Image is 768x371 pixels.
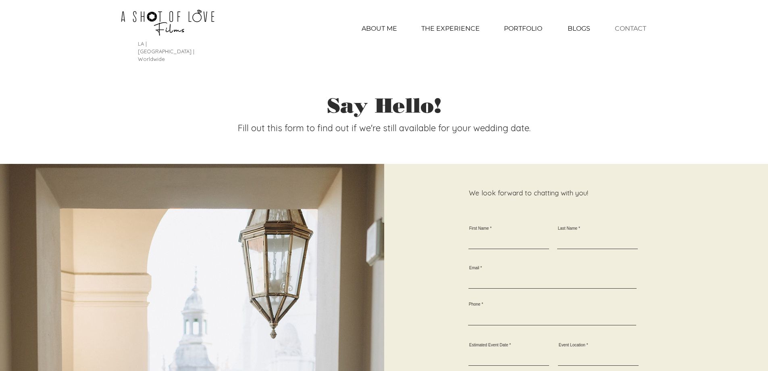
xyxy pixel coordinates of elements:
[138,40,194,62] span: LA | [GEOGRAPHIC_DATA] | Worldwide
[468,266,637,270] label: Email
[557,226,638,231] label: Last Name
[327,93,441,118] span: Say Hello!
[468,302,636,306] label: Phone
[564,19,594,39] p: BLOGS
[555,19,603,39] a: BLOGS
[603,19,658,39] a: CONTACT
[349,19,658,39] nav: Site
[611,19,650,39] p: CONTACT
[349,19,410,39] a: ABOUT ME
[417,19,484,39] p: THE EXPERIENCE
[500,19,546,39] p: PORTFOLIO
[358,19,401,39] p: ABOUT ME
[468,226,549,231] label: First Name
[469,189,588,197] span: We look forward to chatting with you!
[238,122,531,134] span: Fill out this form to find out if we're still available for your wedding date.
[410,19,491,39] a: THE EXPERIENCE
[491,19,555,39] div: PORTFOLIO
[468,343,549,347] label: Estimated Event Date
[558,343,639,347] label: Event Location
